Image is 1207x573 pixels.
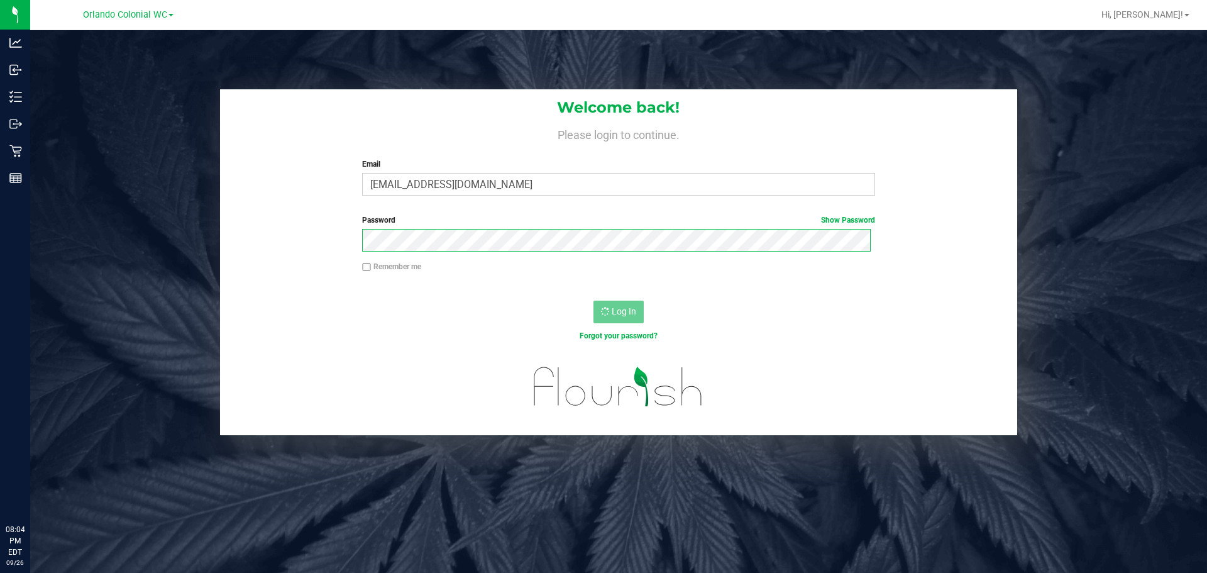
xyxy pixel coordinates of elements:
[9,64,22,76] inline-svg: Inbound
[220,99,1017,116] h1: Welcome back!
[821,216,875,225] a: Show Password
[9,145,22,157] inline-svg: Retail
[9,36,22,49] inline-svg: Analytics
[6,524,25,558] p: 08:04 PM EDT
[362,159,874,170] label: Email
[9,118,22,130] inline-svg: Outbound
[6,558,25,567] p: 09/26
[220,126,1017,141] h4: Please login to continue.
[593,301,644,323] button: Log In
[9,91,22,103] inline-svg: Inventory
[83,9,167,20] span: Orlando Colonial WC
[9,172,22,184] inline-svg: Reports
[612,306,636,316] span: Log In
[519,355,718,419] img: flourish_logo.svg
[362,216,395,225] span: Password
[362,261,421,272] label: Remember me
[580,331,658,340] a: Forgot your password?
[1101,9,1183,19] span: Hi, [PERSON_NAME]!
[362,263,371,272] input: Remember me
